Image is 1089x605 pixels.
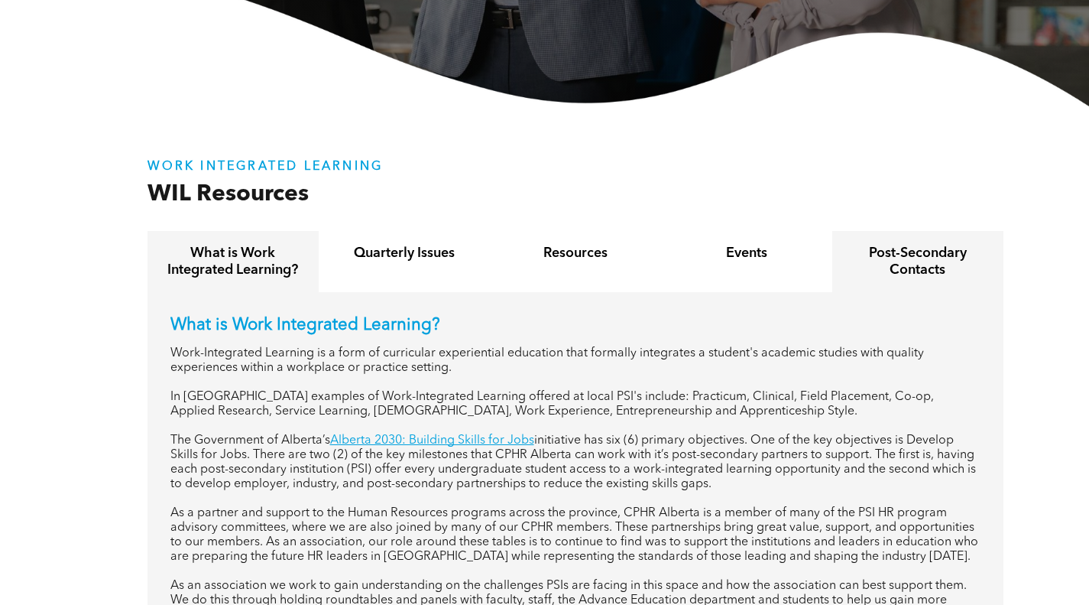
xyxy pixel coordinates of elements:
[147,183,309,206] span: WIL Resources
[170,506,980,564] p: As a partner and support to the Human Resources programs across the province, CPHR Alberta is a m...
[170,434,980,492] p: The Government of Alberta’s initiative has six (6) primary objectives. One of the key objectives ...
[170,315,980,335] p: What is Work Integrated Learning?
[161,245,305,278] h4: What is Work Integrated Learning?
[846,245,990,278] h4: Post-Secondary Contacts
[675,245,818,262] h4: Events
[170,390,980,419] p: In [GEOGRAPHIC_DATA] examples of Work-Integrated Learning offered at local PSI's include: Practic...
[504,245,647,262] h4: Resources
[170,346,980,376] p: Work-Integrated Learning is a form of curricular experiential education that formally integrates ...
[332,245,476,262] h4: Quarterly Issues
[147,161,384,173] strong: WORK INTEGRATED LEARNING
[330,434,534,447] a: Alberta 2030: Building Skills for Jobs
